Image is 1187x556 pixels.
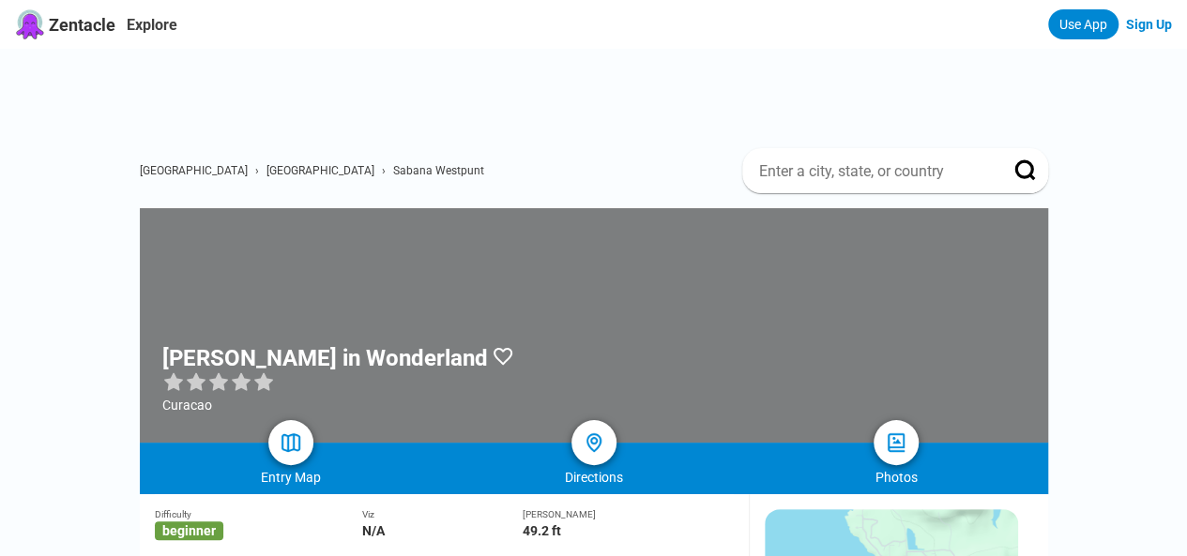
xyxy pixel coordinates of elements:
[162,398,514,413] div: Curacao
[268,420,313,465] a: map
[255,164,259,177] span: ›
[757,161,988,181] input: Enter a city, state, or country
[155,49,1048,133] iframe: Advertisement
[266,164,374,177] a: [GEOGRAPHIC_DATA]
[15,9,45,39] img: Zentacle logo
[523,509,734,519] div: [PERSON_NAME]
[15,9,115,39] a: Zentacle logoZentacle
[583,431,605,454] img: directions
[382,164,386,177] span: ›
[523,523,734,538] div: 49.2 ft
[49,15,115,35] span: Zentacle
[362,523,523,538] div: N/A
[140,164,248,177] a: [GEOGRAPHIC_DATA]
[1126,17,1172,32] a: Sign Up
[162,345,488,371] h1: [PERSON_NAME] in Wonderland
[362,509,523,519] div: Viz
[127,16,177,34] a: Explore
[155,521,223,540] span: beginner
[874,420,919,465] a: photos
[140,470,443,485] div: Entry Map
[885,431,907,454] img: photos
[280,431,302,454] img: map
[442,470,745,485] div: Directions
[155,509,363,519] div: Difficulty
[745,470,1048,485] div: Photos
[1048,9,1119,39] a: Use App
[393,164,484,177] a: Sabana Westpunt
